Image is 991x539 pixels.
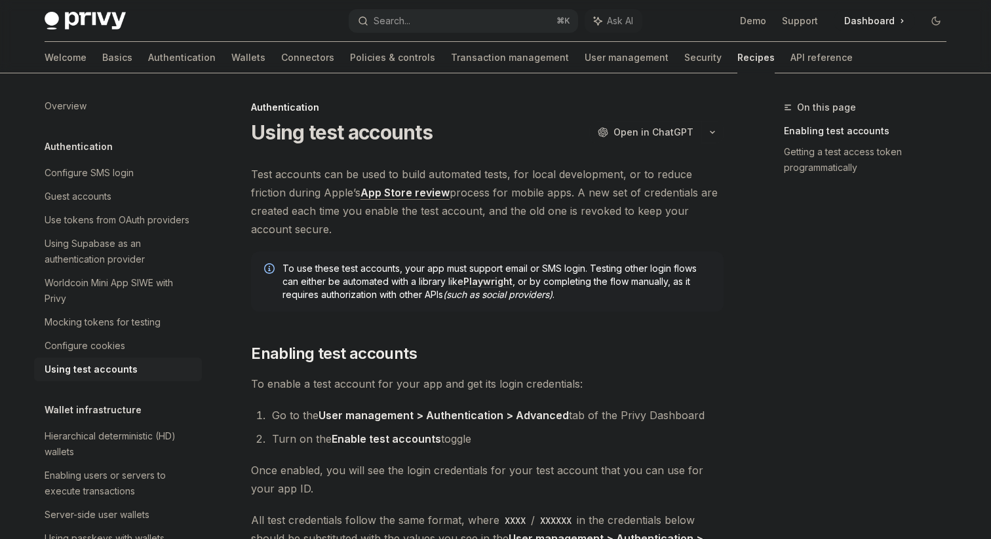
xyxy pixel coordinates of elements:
[34,208,202,232] a: Use tokens from OAuth providers
[463,276,513,288] a: Playwright
[45,468,194,499] div: Enabling users or servers to execute transactions
[281,42,334,73] a: Connectors
[45,189,111,204] div: Guest accounts
[834,10,915,31] a: Dashboard
[45,362,138,377] div: Using test accounts
[45,139,113,155] h5: Authentication
[740,14,766,28] a: Demo
[34,232,202,271] a: Using Supabase as an authentication provider
[45,98,87,114] div: Overview
[319,409,569,422] strong: User management > Authentication > Advanced
[45,428,194,460] div: Hierarchical deterministic (HD) wallets
[784,141,957,178] a: Getting a test access token programmatically
[148,42,216,73] a: Authentication
[784,121,957,141] a: Enabling test accounts
[34,185,202,208] a: Guest accounts
[231,42,265,73] a: Wallets
[268,430,724,448] li: Turn on the toggle
[443,289,553,300] em: (such as social providers)
[34,424,202,464] a: Hierarchical deterministic (HD) wallets
[45,12,126,30] img: dark logo
[350,42,435,73] a: Policies & controls
[613,126,693,139] span: Open in ChatGPT
[45,42,87,73] a: Welcome
[782,14,818,28] a: Support
[451,42,569,73] a: Transaction management
[349,9,578,33] button: Search...⌘K
[34,503,202,527] a: Server-side user wallets
[34,358,202,381] a: Using test accounts
[34,271,202,310] a: Worldcoin Mini App SIWE with Privy
[34,94,202,118] a: Overview
[264,263,277,276] svg: Info
[45,507,149,523] div: Server-side user wallets
[102,42,132,73] a: Basics
[45,165,134,181] div: Configure SMS login
[374,13,410,29] div: Search...
[251,375,724,393] span: To enable a test account for your app and get its login credentials:
[251,101,724,114] div: Authentication
[925,10,946,31] button: Toggle dark mode
[556,16,570,26] span: ⌘ K
[45,338,125,354] div: Configure cookies
[332,432,441,445] strong: Enable test accounts
[499,513,531,528] code: XXXX
[790,42,853,73] a: API reference
[45,314,161,330] div: Mocking tokens for testing
[585,9,642,33] button: Ask AI
[251,121,433,144] h1: Using test accounts
[34,161,202,185] a: Configure SMS login
[251,461,724,498] span: Once enabled, you will see the login credentials for your test account that you can use for your ...
[684,42,722,73] a: Security
[45,275,194,307] div: Worldcoin Mini App SIWE with Privy
[251,165,724,238] span: Test accounts can be used to build automated tests, for local development, or to reduce friction ...
[535,513,577,528] code: XXXXXX
[844,14,895,28] span: Dashboard
[737,42,775,73] a: Recipes
[282,262,710,301] span: To use these test accounts, your app must support email or SMS login. Testing other login flows c...
[34,310,202,334] a: Mocking tokens for testing
[45,236,194,267] div: Using Supabase as an authentication provider
[607,14,633,28] span: Ask AI
[589,121,701,143] button: Open in ChatGPT
[45,402,142,418] h5: Wallet infrastructure
[34,334,202,358] a: Configure cookies
[251,343,417,364] span: Enabling test accounts
[268,406,724,424] li: Go to the tab of the Privy Dashboard
[34,464,202,503] a: Enabling users or servers to execute transactions
[45,212,189,228] div: Use tokens from OAuth providers
[585,42,669,73] a: User management
[360,186,450,200] a: App Store review
[797,100,856,115] span: On this page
